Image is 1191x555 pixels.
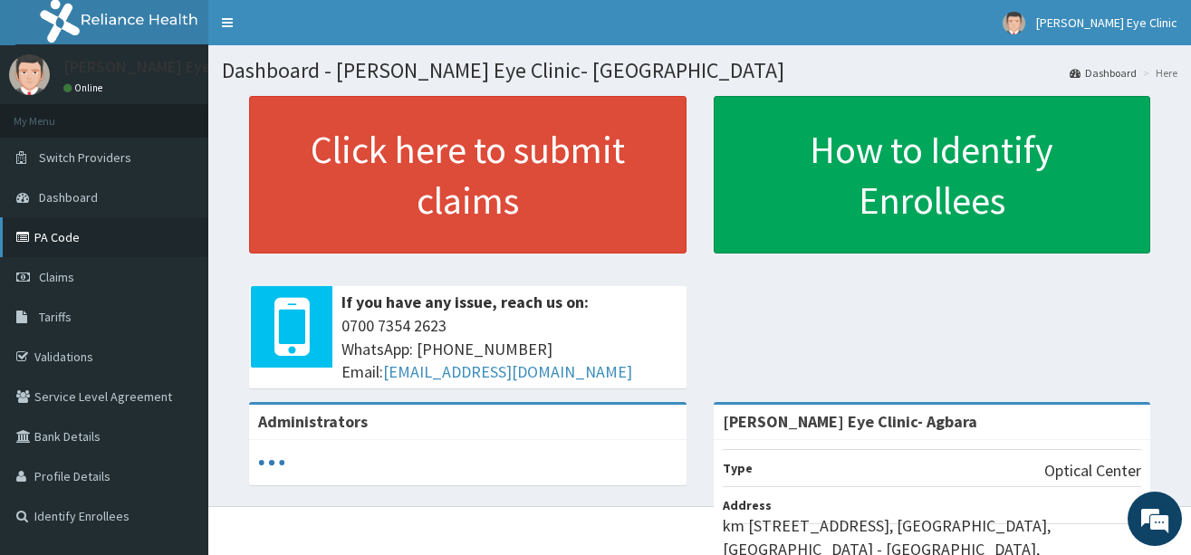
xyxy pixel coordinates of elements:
[39,149,131,166] span: Switch Providers
[258,411,368,432] b: Administrators
[63,59,253,75] p: [PERSON_NAME] Eye Clinic
[222,59,1177,82] h1: Dashboard - [PERSON_NAME] Eye Clinic- [GEOGRAPHIC_DATA]
[1070,65,1137,81] a: Dashboard
[723,460,753,476] b: Type
[249,96,687,254] a: Click here to submit claims
[1036,14,1177,31] span: [PERSON_NAME] Eye Clinic
[714,96,1151,254] a: How to Identify Enrollees
[39,309,72,325] span: Tariffs
[39,269,74,285] span: Claims
[383,361,632,382] a: [EMAIL_ADDRESS][DOMAIN_NAME]
[723,411,977,432] strong: [PERSON_NAME] Eye Clinic- Agbara
[63,81,107,94] a: Online
[1138,65,1177,81] li: Here
[1044,459,1141,483] p: Optical Center
[258,449,285,476] svg: audio-loading
[1003,12,1025,34] img: User Image
[39,189,98,206] span: Dashboard
[723,497,772,513] b: Address
[341,292,589,312] b: If you have any issue, reach us on:
[9,54,50,95] img: User Image
[341,314,677,384] span: 0700 7354 2623 WhatsApp: [PHONE_NUMBER] Email:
